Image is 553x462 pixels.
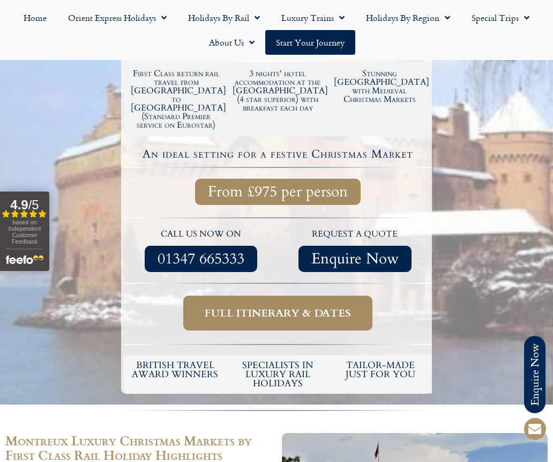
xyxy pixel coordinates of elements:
span: Enquire Now [311,252,399,266]
a: From £975 per person [195,179,361,205]
h2: Montreux Luxury Christmas Markets by First Class Rail Holiday Highlights [5,433,271,462]
nav: Menu [5,5,548,55]
span: Full itinerary & dates [205,306,351,320]
h4: An ideal setting for a festive Christmas Market [125,149,430,160]
span: From £975 per person [208,185,348,199]
a: Home [13,5,57,30]
a: Orient Express Holidays [57,5,177,30]
a: Start your Journey [265,30,355,55]
h2: First Class return rail travel from [GEOGRAPHIC_DATA] to [GEOGRAPHIC_DATA] (Standard Premier serv... [131,69,222,129]
a: Full itinerary & dates [183,296,372,331]
p: call us now on [129,228,273,241]
h2: Stunning [GEOGRAPHIC_DATA] with Medieval Christmas Markets [334,69,425,104]
span: 01347 665333 [158,252,244,266]
a: Holidays by Rail [177,5,271,30]
p: request a quote [283,228,427,241]
a: Holidays by Region [355,5,461,30]
h6: Specialists in luxury rail holidays [232,361,324,388]
a: 01347 665333 [145,246,257,272]
h5: tailor-made just for you [334,361,427,379]
h5: British Travel Award winners [129,361,221,379]
a: About Us [198,30,265,55]
h2: 3 nights' hotel accommodation at the [GEOGRAPHIC_DATA] (4 star superior) with breakfast each day [233,69,324,112]
a: Special Trips [461,5,540,30]
a: Luxury Trains [271,5,355,30]
a: Enquire Now [298,246,412,272]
